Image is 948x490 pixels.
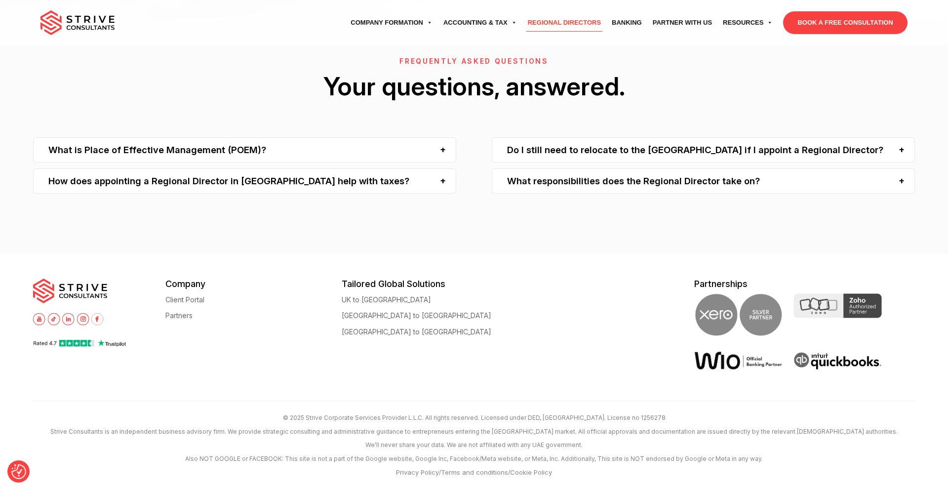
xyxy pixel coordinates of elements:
div: Do I still need to relocate to the [GEOGRAPHIC_DATA] if I appoint a Regional Director? [492,137,915,163]
img: Wio Offical Banking Partner [694,351,783,370]
h5: Partnerships [694,279,914,289]
a: Resources [717,9,778,37]
button: Consent Preferences [11,464,26,479]
img: main-logo.svg [40,10,115,35]
a: Partners [165,312,193,319]
a: UK to [GEOGRAPHIC_DATA] [342,296,431,303]
a: [GEOGRAPHIC_DATA] to [GEOGRAPHIC_DATA] [342,328,491,335]
h5: Company [165,279,342,289]
a: BOOK A FREE CONSULTATION [783,11,907,34]
a: Privacy Policy [396,468,439,476]
h5: Tailored Global Solutions [342,279,518,289]
p: Also NOT GOOGLE or FACEBOOK: This site is not a part of the Google website, Google Inc, Facebook/... [31,452,917,465]
a: Terms and conditions [441,468,508,476]
a: Banking [606,9,647,37]
img: Revisit consent button [11,464,26,479]
a: Regional Directors [522,9,606,37]
img: Zoho Partner [793,293,882,318]
a: Cookie Policy [510,468,552,476]
p: We’ll never share your data. We are not affiliated with any UAE government. [31,438,917,451]
a: Client Portal [165,296,204,303]
a: Accounting & Tax [438,9,522,37]
p: © 2025 Strive Corporate Services Provider L.L.C. All rights reserved. Licensed under DED, [GEOGRA... [31,411,917,424]
div: What responsibilities does the Regional Director take on? [492,168,915,194]
img: main-logo.svg [33,279,107,303]
div: What is Place of Effective Management (POEM)? [33,137,456,163]
p: Strive Consultants is an independent business advisory firm. We provide strategic consulting and ... [31,425,917,438]
a: [GEOGRAPHIC_DATA] to [GEOGRAPHIC_DATA] [342,312,491,319]
div: How does appointing a Regional Director in [GEOGRAPHIC_DATA] help with taxes? [33,168,456,194]
a: Company Formation [345,9,438,37]
p: / / [31,465,917,480]
img: intuit quickbooks [793,351,882,371]
a: Partner with Us [647,9,717,37]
